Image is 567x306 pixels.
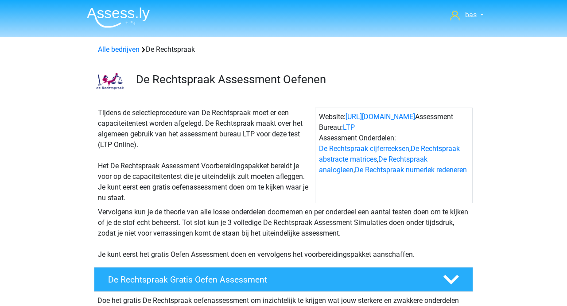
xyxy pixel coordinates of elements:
[94,44,473,55] div: De Rechtspraak
[94,207,473,260] div: Vervolgens kun je de theorie van alle losse onderdelen doornemen en per onderdeel een aantal test...
[108,275,429,285] h4: De Rechtspraak Gratis Oefen Assessment
[319,144,409,153] a: De Rechtspraak cijferreeksen
[98,45,140,54] a: Alle bedrijven
[447,10,487,20] a: bas
[343,123,355,132] a: LTP
[94,108,315,203] div: Tijdens de selectieprocedure van De Rechtspraak moet er een capaciteitentest worden afgelegd. De ...
[465,11,477,19] span: bas
[355,166,467,174] a: De Rechtspraak numeriek redeneren
[346,112,415,121] a: [URL][DOMAIN_NAME]
[87,7,150,28] img: Assessly
[90,267,477,292] a: De Rechtspraak Gratis Oefen Assessment
[315,108,473,203] div: Website: Assessment Bureau: Assessment Onderdelen: , , ,
[136,73,466,86] h3: De Rechtspraak Assessment Oefenen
